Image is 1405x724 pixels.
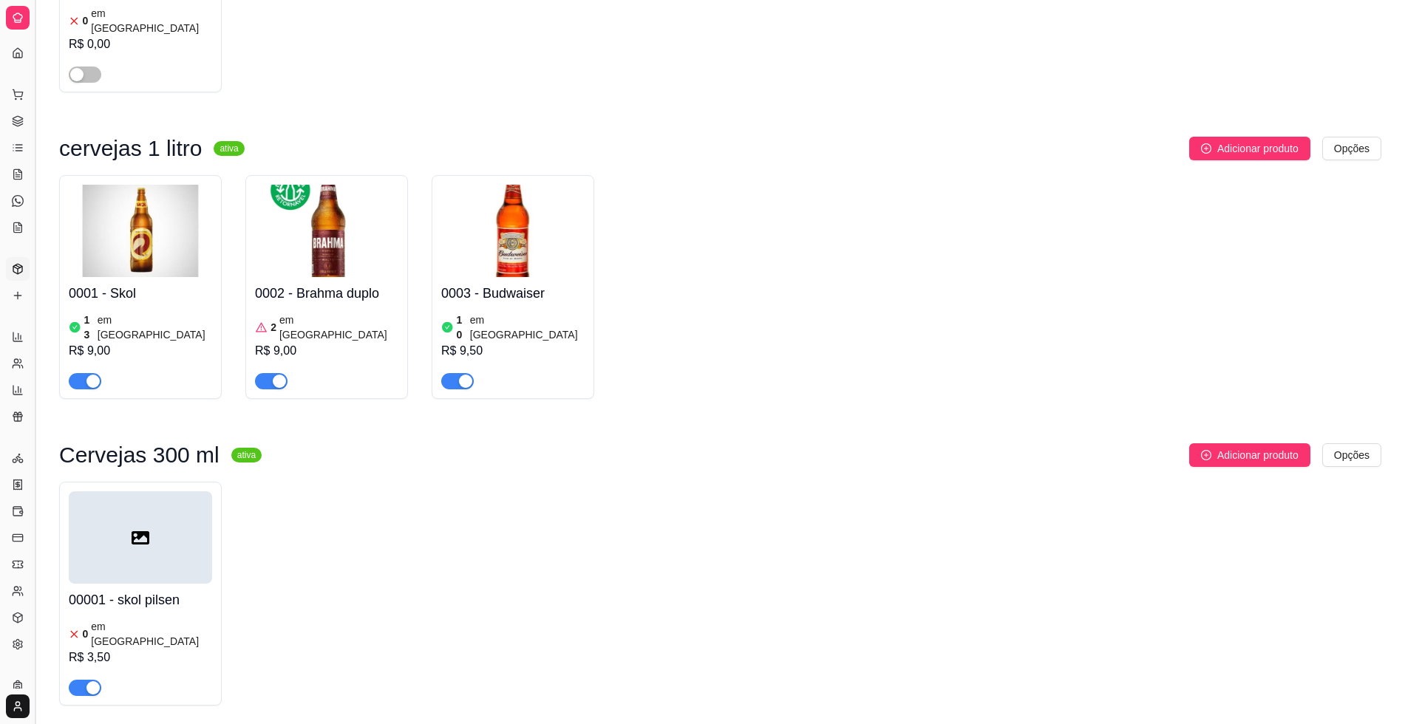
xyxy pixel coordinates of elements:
[69,35,212,53] div: R$ 0,00
[457,313,467,342] article: 10
[1322,137,1381,160] button: Opções
[255,342,398,360] div: R$ 9,00
[1334,447,1370,463] span: Opções
[1334,140,1370,157] span: Opções
[1201,143,1211,154] span: plus-circle
[91,619,212,649] article: em [GEOGRAPHIC_DATA]
[255,185,398,277] img: product-image
[441,342,585,360] div: R$ 9,50
[69,283,212,304] h4: 0001 - Skol
[69,590,212,610] h4: 00001 - skol pilsen
[279,313,398,342] article: em [GEOGRAPHIC_DATA]
[69,649,212,666] div: R$ 3,50
[91,6,212,35] article: em [GEOGRAPHIC_DATA]
[59,446,220,464] h3: Cervejas 300 ml
[69,185,212,277] img: product-image
[1189,137,1310,160] button: Adicionar produto
[1201,450,1211,460] span: plus-circle
[69,342,212,360] div: R$ 9,00
[1322,443,1381,467] button: Opções
[84,313,95,342] article: 13
[98,313,212,342] article: em [GEOGRAPHIC_DATA]
[1189,443,1310,467] button: Adicionar produto
[231,448,262,462] sup: ativa
[214,141,244,156] sup: ativa
[83,13,89,28] article: 0
[271,320,276,335] article: 2
[59,140,202,157] h3: cervejas 1 litro
[1217,447,1299,463] span: Adicionar produto
[1217,140,1299,157] span: Adicionar produto
[441,283,585,304] h4: 0003 - Budwaiser
[83,626,89,641] article: 0
[470,313,585,342] article: em [GEOGRAPHIC_DATA]
[255,283,398,304] h4: 0002 - Brahma duplo
[441,185,585,277] img: product-image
